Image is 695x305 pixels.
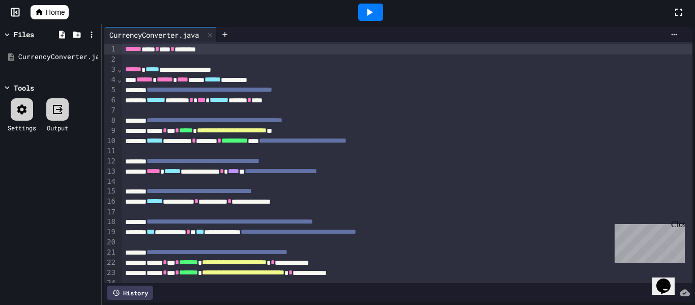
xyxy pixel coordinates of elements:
[107,286,153,300] div: History
[104,105,117,116] div: 7
[104,207,117,217] div: 17
[31,5,69,19] a: Home
[104,197,117,207] div: 16
[104,237,117,247] div: 20
[104,268,117,278] div: 23
[104,217,117,227] div: 18
[117,65,122,73] span: Fold line
[104,126,117,136] div: 9
[46,7,65,17] span: Home
[104,27,217,42] div: CurrencyConverter.java
[104,167,117,177] div: 13
[104,75,117,85] div: 4
[104,95,117,105] div: 6
[104,44,117,54] div: 1
[8,123,36,132] div: Settings
[104,247,117,258] div: 21
[104,146,117,156] div: 11
[14,82,34,93] div: Tools
[104,278,117,288] div: 24
[104,116,117,126] div: 8
[117,75,122,84] span: Fold line
[104,258,117,268] div: 22
[104,30,204,40] div: CurrencyConverter.java
[611,220,685,263] iframe: chat widget
[104,85,117,95] div: 5
[104,54,117,65] div: 2
[18,52,98,62] div: CurrencyConverter.java
[14,29,34,40] div: Files
[652,264,685,295] iframe: chat widget
[4,4,70,65] div: Chat with us now!Close
[47,123,68,132] div: Output
[104,227,117,237] div: 19
[104,156,117,167] div: 12
[104,136,117,146] div: 10
[104,186,117,197] div: 15
[104,65,117,75] div: 3
[104,177,117,187] div: 14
